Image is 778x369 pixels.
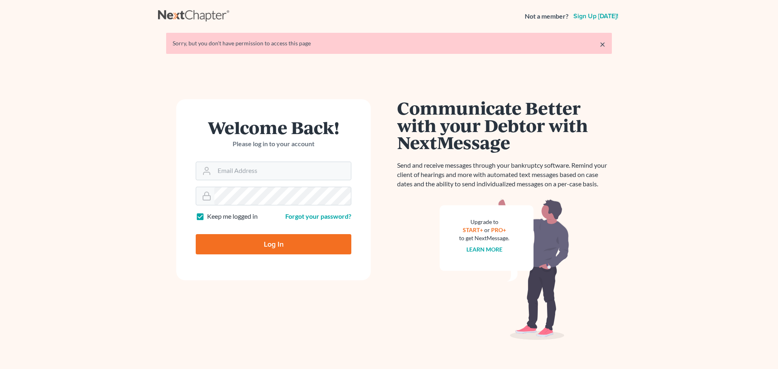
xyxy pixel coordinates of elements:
a: PRO+ [491,226,506,233]
a: START+ [463,226,483,233]
input: Log In [196,234,351,254]
a: Forgot your password? [285,212,351,220]
a: × [600,39,605,49]
h1: Welcome Back! [196,119,351,136]
img: nextmessage_bg-59042aed3d76b12b5cd301f8e5b87938c9018125f34e5fa2b7a6b67550977c72.svg [440,198,569,340]
strong: Not a member? [525,12,569,21]
input: Email Address [214,162,351,180]
div: Sorry, but you don't have permission to access this page [173,39,605,47]
p: Please log in to your account [196,139,351,149]
a: Sign up [DATE]! [572,13,620,19]
span: or [484,226,490,233]
div: to get NextMessage. [459,234,509,242]
p: Send and receive messages through your bankruptcy software. Remind your client of hearings and mo... [397,161,612,189]
a: Learn more [466,246,502,253]
label: Keep me logged in [207,212,258,221]
h1: Communicate Better with your Debtor with NextMessage [397,99,612,151]
div: Upgrade to [459,218,509,226]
